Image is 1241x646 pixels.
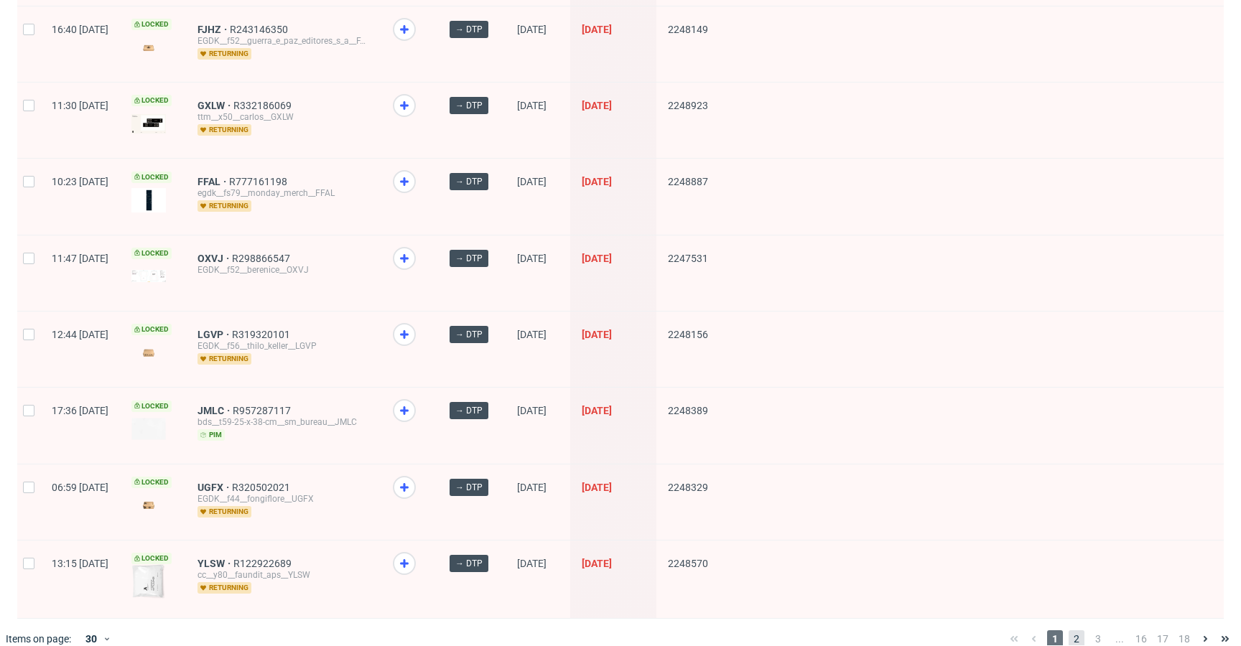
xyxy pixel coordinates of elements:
[197,329,232,340] a: LGVP
[197,253,232,264] a: OXVJ
[517,253,547,264] span: [DATE]
[197,187,370,199] div: egdk__fs79__monday_merch__FFAL
[517,100,547,111] span: [DATE]
[6,632,71,646] span: Items on page:
[131,172,172,183] span: Locked
[232,253,293,264] a: R298866547
[233,405,294,416] a: R957287117
[131,188,166,212] img: version_two_editor_design.png
[582,100,612,111] span: [DATE]
[52,405,108,416] span: 17:36 [DATE]
[517,558,547,569] span: [DATE]
[197,582,251,594] span: returning
[131,418,166,441] img: version_two_editor_design
[197,340,370,352] div: EGDK__f56__thilo_keller__LGVP
[197,558,233,569] a: YLSW
[52,329,108,340] span: 12:44 [DATE]
[455,252,483,265] span: → DTP
[52,482,108,493] span: 06:59 [DATE]
[582,176,612,187] span: [DATE]
[582,253,612,264] span: [DATE]
[131,401,172,412] span: Locked
[131,19,172,30] span: Locked
[197,429,225,441] span: pim
[197,506,251,518] span: returning
[52,176,108,187] span: 10:23 [DATE]
[455,99,483,112] span: → DTP
[455,404,483,417] span: → DTP
[517,329,547,340] span: [DATE]
[131,324,172,335] span: Locked
[197,569,370,581] div: cc__y80__faundit_aps__YLSW
[131,564,166,599] img: version_two_editor_design
[131,495,166,515] img: version_two_editor_design
[517,405,547,416] span: [DATE]
[197,405,233,416] a: JMLC
[233,100,294,111] a: R332186069
[455,328,483,341] span: → DTP
[582,405,612,416] span: [DATE]
[197,493,370,505] div: EGDK__f44__fongiflore__UGFX
[197,176,229,187] a: FFAL
[668,100,708,111] span: 2248923
[668,176,708,187] span: 2248887
[197,124,251,136] span: returning
[230,24,291,35] a: R243146350
[131,343,166,362] img: version_two_editor_design
[197,100,233,111] a: GXLW
[197,24,230,35] a: FJHZ
[517,176,547,187] span: [DATE]
[197,111,370,123] div: ttm__x50__carlos__GXLW
[455,175,483,188] span: → DTP
[455,557,483,570] span: → DTP
[197,482,232,493] a: UGFX
[131,270,166,282] img: version_two_editor_design.png
[668,24,708,35] span: 2248149
[197,48,251,60] span: returning
[582,24,612,35] span: [DATE]
[517,24,547,35] span: [DATE]
[517,482,547,493] span: [DATE]
[197,264,370,276] div: EGDK__f52__berenice__OXVJ
[197,200,251,212] span: returning
[668,405,708,416] span: 2248389
[131,95,172,106] span: Locked
[668,253,708,264] span: 2247531
[668,482,708,493] span: 2248329
[131,38,166,57] img: version_two_editor_design
[668,558,708,569] span: 2248570
[52,253,108,264] span: 11:47 [DATE]
[455,481,483,494] span: → DTP
[197,353,251,365] span: returning
[582,558,612,569] span: [DATE]
[131,553,172,564] span: Locked
[582,482,612,493] span: [DATE]
[232,329,293,340] a: R319320101
[131,477,172,488] span: Locked
[455,23,483,36] span: → DTP
[233,558,294,569] a: R122922689
[52,558,108,569] span: 13:15 [DATE]
[229,176,290,187] a: R777161198
[197,416,370,428] div: bds__t59-25-x-38-cm__sm_bureau__JMLC
[131,248,172,259] span: Locked
[232,482,293,493] a: R320502021
[52,24,108,35] span: 16:40 [DATE]
[668,329,708,340] span: 2248156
